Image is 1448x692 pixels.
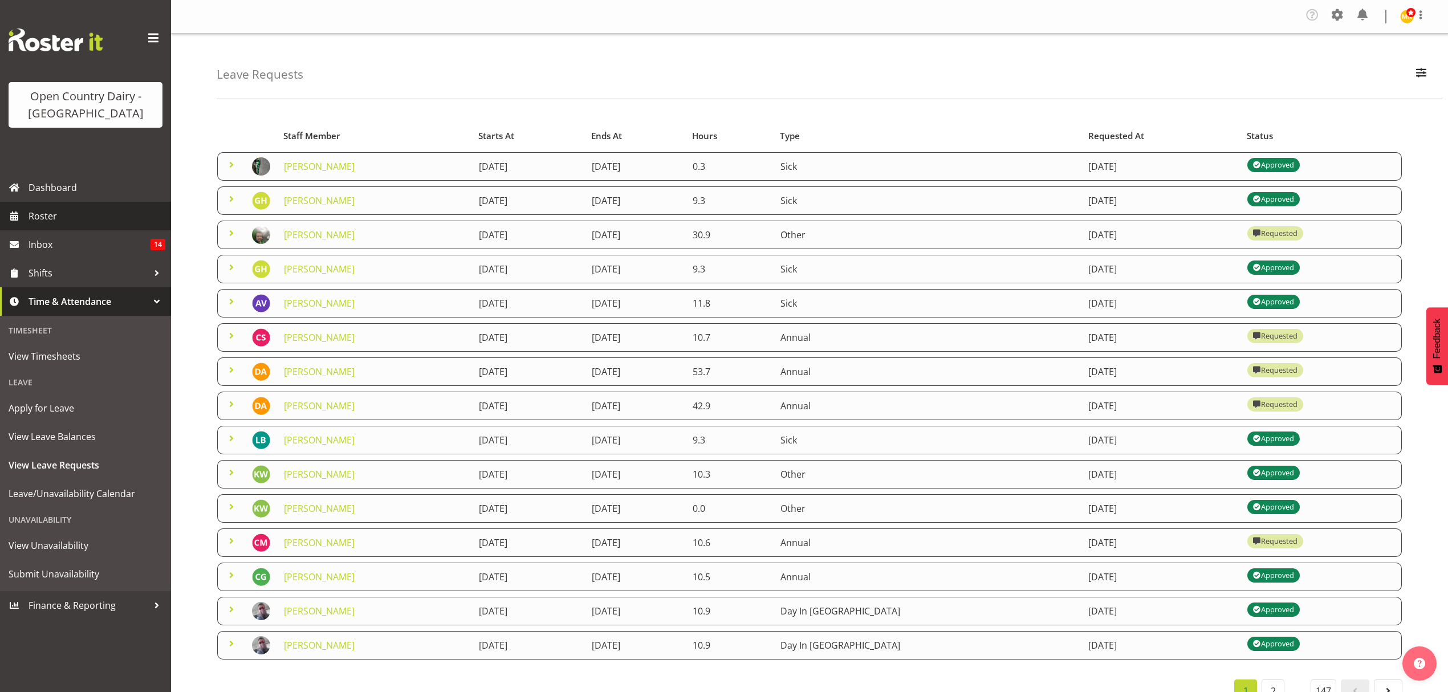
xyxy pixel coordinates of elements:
[1400,10,1414,23] img: milk-reception-awarua7542.jpg
[252,294,270,312] img: andy-van-brecht9849.jpg
[284,160,355,173] a: [PERSON_NAME]
[585,255,686,283] td: [DATE]
[1081,357,1240,386] td: [DATE]
[686,597,774,625] td: 10.9
[252,363,270,381] img: darin-ayling10268.jpg
[1081,221,1240,249] td: [DATE]
[774,255,1081,283] td: Sick
[472,528,585,557] td: [DATE]
[774,528,1081,557] td: Annual
[774,186,1081,215] td: Sick
[585,186,686,215] td: [DATE]
[478,129,514,143] span: Starts At
[3,319,168,342] div: Timesheet
[1409,62,1433,87] button: Filter Employees
[284,605,355,617] a: [PERSON_NAME]
[585,597,686,625] td: [DATE]
[686,186,774,215] td: 9.3
[1432,319,1442,359] span: Feedback
[686,426,774,454] td: 9.3
[472,357,585,386] td: [DATE]
[20,88,151,122] div: Open Country Dairy - [GEOGRAPHIC_DATA]
[774,221,1081,249] td: Other
[1253,329,1297,343] div: Requested
[283,129,340,143] span: Staff Member
[686,289,774,317] td: 11.8
[472,289,585,317] td: [DATE]
[284,571,355,583] a: [PERSON_NAME]
[284,400,355,412] a: [PERSON_NAME]
[1253,637,1294,650] div: Approved
[1253,260,1294,274] div: Approved
[252,397,270,415] img: darin-ayling10268.jpg
[774,392,1081,420] td: Annual
[472,631,585,660] td: [DATE]
[9,29,103,51] img: Rosterit website logo
[3,451,168,479] a: View Leave Requests
[686,255,774,283] td: 9.3
[585,392,686,420] td: [DATE]
[284,639,355,652] a: [PERSON_NAME]
[1081,460,1240,489] td: [DATE]
[1081,494,1240,523] td: [DATE]
[284,468,355,481] a: [PERSON_NAME]
[3,479,168,508] a: Leave/Unavailability Calendar
[585,152,686,181] td: [DATE]
[1088,129,1144,143] span: Requested At
[252,568,270,586] img: christopher-gamble10055.jpg
[1414,658,1425,669] img: help-xxl-2.png
[29,597,148,614] span: Finance & Reporting
[472,186,585,215] td: [DATE]
[472,152,585,181] td: [DATE]
[3,422,168,451] a: View Leave Balances
[774,152,1081,181] td: Sick
[1081,152,1240,181] td: [DATE]
[1081,528,1240,557] td: [DATE]
[284,434,355,446] a: [PERSON_NAME]
[1253,158,1294,172] div: Approved
[1253,397,1297,411] div: Requested
[774,597,1081,625] td: Day In [GEOGRAPHIC_DATA]
[29,179,165,196] span: Dashboard
[472,255,585,283] td: [DATE]
[1253,363,1297,377] div: Requested
[780,129,800,143] span: Type
[3,394,168,422] a: Apply for Leave
[9,457,162,474] span: View Leave Requests
[1253,500,1294,514] div: Approved
[774,563,1081,591] td: Annual
[9,428,162,445] span: View Leave Balances
[9,565,162,583] span: Submit Unavailability
[1426,307,1448,385] button: Feedback - Show survey
[472,426,585,454] td: [DATE]
[252,465,270,483] img: kerrod-ward11647.jpg
[686,563,774,591] td: 10.5
[1081,426,1240,454] td: [DATE]
[1081,255,1240,283] td: [DATE]
[686,152,774,181] td: 0.3
[284,365,355,378] a: [PERSON_NAME]
[284,297,355,310] a: [PERSON_NAME]
[585,563,686,591] td: [DATE]
[1253,568,1294,582] div: Approved
[252,534,270,552] img: christopher-mcrae7384.jpg
[252,499,270,518] img: kerrod-ward11647.jpg
[252,602,270,620] img: alan-rolton04c296bc37223c8dd08f2cd7387a414a.png
[472,460,585,489] td: [DATE]
[585,528,686,557] td: [DATE]
[686,323,774,352] td: 10.7
[29,293,148,310] span: Time & Attendance
[472,494,585,523] td: [DATE]
[29,236,151,253] span: Inbox
[686,392,774,420] td: 42.9
[1081,392,1240,420] td: [DATE]
[1253,295,1294,308] div: Approved
[1247,129,1273,143] span: Status
[585,494,686,523] td: [DATE]
[686,460,774,489] td: 10.3
[3,508,168,531] div: Unavailability
[284,331,355,344] a: [PERSON_NAME]
[585,221,686,249] td: [DATE]
[1253,603,1294,616] div: Approved
[774,323,1081,352] td: Annual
